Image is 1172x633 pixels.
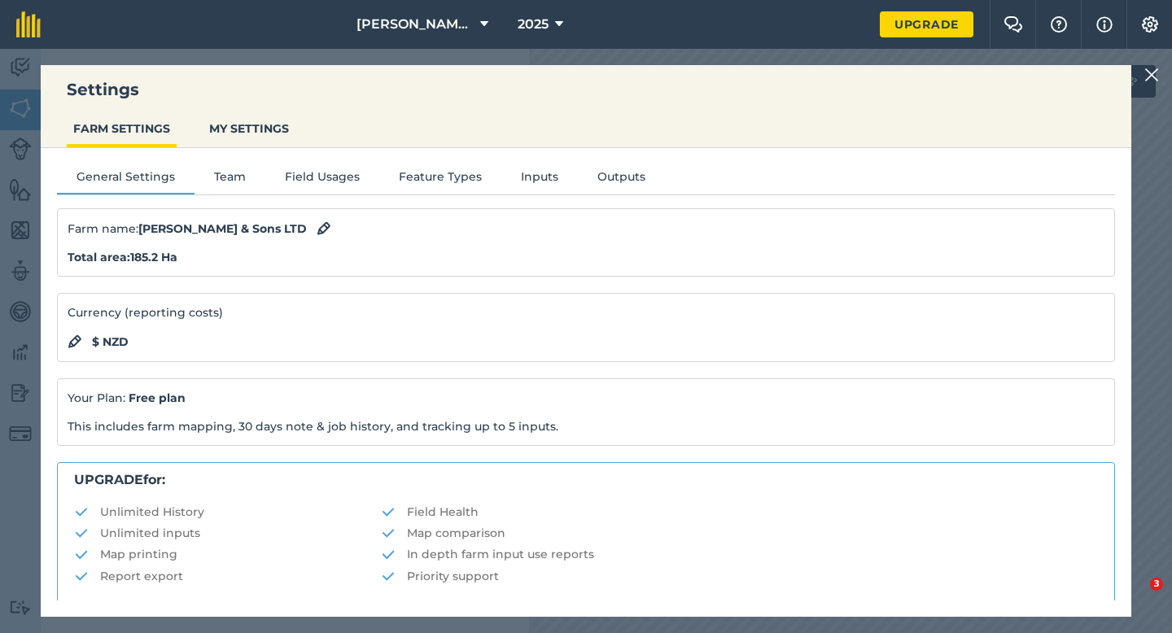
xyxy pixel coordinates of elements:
button: FARM SETTINGS [67,113,177,144]
span: 3 [1150,578,1163,591]
li: Report export [74,567,381,585]
button: Field Usages [265,168,379,192]
button: Outputs [578,168,665,192]
img: A question mark icon [1049,16,1069,33]
img: A cog icon [1140,16,1160,33]
img: fieldmargin Logo [16,11,41,37]
iframe: Intercom live chat [1117,578,1156,617]
li: Map comparison [381,524,1098,542]
img: svg+xml;base64,PHN2ZyB4bWxucz0iaHR0cDovL3d3dy53My5vcmcvMjAwMC9zdmciIHdpZHRoPSIxOCIgaGVpZ2h0PSIyNC... [317,219,331,238]
button: Team [195,168,265,192]
li: Field Health [381,503,1098,521]
span: Farm name : [68,220,307,238]
li: Unlimited History [74,503,381,521]
p: Your Plan: [68,389,1104,407]
li: Priority support [381,567,1098,585]
button: MY SETTINGS [203,113,295,144]
strong: [PERSON_NAME] & Sons LTD [138,221,307,236]
img: svg+xml;base64,PHN2ZyB4bWxucz0iaHR0cDovL3d3dy53My5vcmcvMjAwMC9zdmciIHdpZHRoPSIxNyIgaGVpZ2h0PSIxNy... [1096,15,1113,34]
img: svg+xml;base64,PHN2ZyB4bWxucz0iaHR0cDovL3d3dy53My5vcmcvMjAwMC9zdmciIHdpZHRoPSIyMiIgaGVpZ2h0PSIzMC... [1144,65,1159,85]
h3: Settings [41,78,1131,101]
strong: UPGRADE [74,472,143,487]
strong: $ NZD [92,333,129,351]
strong: Free plan [129,391,186,405]
img: svg+xml;base64,PHN2ZyB4bWxucz0iaHR0cDovL3d3dy53My5vcmcvMjAwMC9zdmciIHdpZHRoPSIxOCIgaGVpZ2h0PSIyNC... [68,332,82,351]
p: Currency (reporting costs) [68,303,1104,321]
span: [PERSON_NAME] & Sons LTD [356,15,474,34]
span: 2025 [518,15,549,34]
li: Map printing [74,545,381,563]
p: for: [74,469,1098,491]
img: Two speech bubbles overlapping with the left bubble in the forefront [1004,16,1023,33]
button: Feature Types [379,168,501,192]
li: Unlimited inputs [74,524,381,542]
p: This includes farm mapping, 30 days note & job history, and tracking up to 5 inputs. [68,417,1104,435]
li: In depth farm input use reports [381,545,1098,563]
button: General Settings [57,168,195,192]
strong: Total area : 185.2 Ha [68,250,177,264]
a: Upgrade [880,11,973,37]
button: Inputs [501,168,578,192]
